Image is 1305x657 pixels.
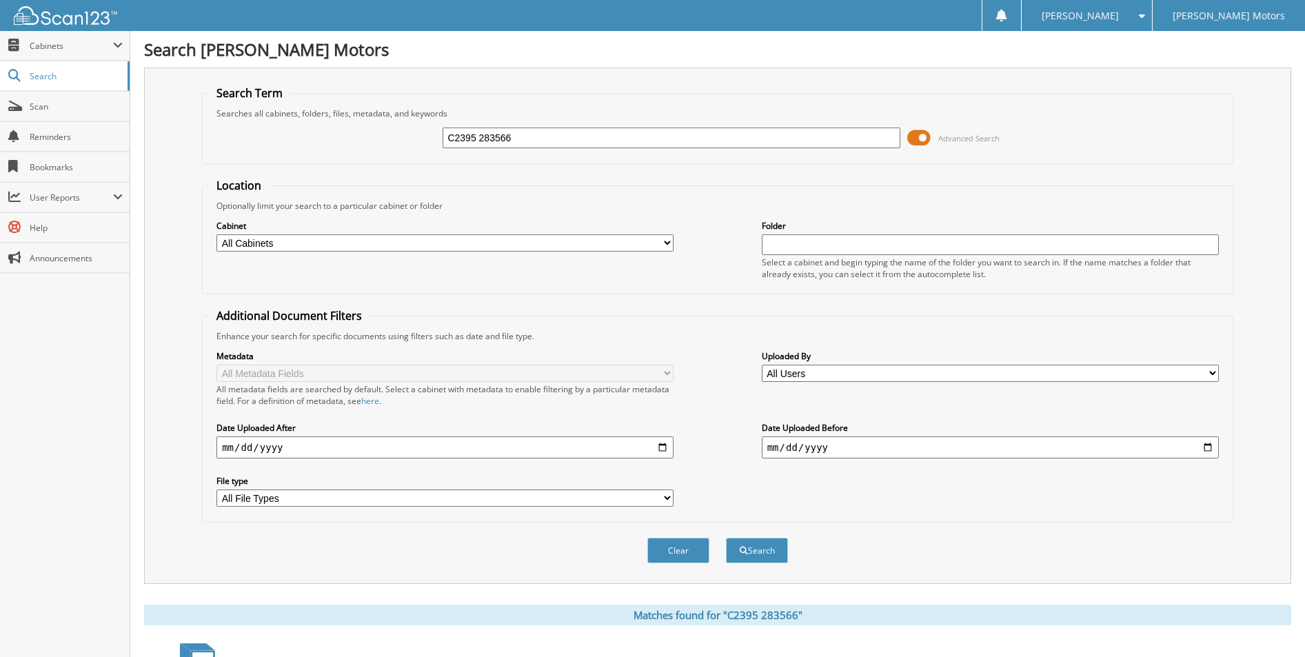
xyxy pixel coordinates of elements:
span: Help [30,222,123,234]
span: [PERSON_NAME] Motors [1173,12,1285,20]
span: Search [30,70,121,82]
label: Date Uploaded Before [762,422,1219,434]
span: Cabinets [30,40,113,52]
span: Advanced Search [938,133,1000,143]
span: Scan [30,101,123,112]
legend: Location [210,178,268,193]
img: scan123-logo-white.svg [14,6,117,25]
label: Uploaded By [762,350,1219,362]
button: Clear [647,538,709,563]
span: User Reports [30,192,113,203]
div: Enhance your search for specific documents using filters such as date and file type. [210,330,1226,342]
h1: Search [PERSON_NAME] Motors [144,38,1291,61]
span: [PERSON_NAME] [1042,12,1119,20]
span: Reminders [30,131,123,143]
div: Matches found for "C2395 283566" [144,605,1291,625]
input: end [762,436,1219,458]
div: Select a cabinet and begin typing the name of the folder you want to search in. If the name match... [762,256,1219,280]
legend: Search Term [210,85,290,101]
a: here [361,395,379,407]
input: start [216,436,674,458]
div: All metadata fields are searched by default. Select a cabinet with metadata to enable filtering b... [216,383,674,407]
div: Optionally limit your search to a particular cabinet or folder [210,200,1226,212]
button: Search [726,538,788,563]
label: Metadata [216,350,674,362]
label: Date Uploaded After [216,422,674,434]
label: File type [216,475,674,487]
span: Announcements [30,252,123,264]
div: Searches all cabinets, folders, files, metadata, and keywords [210,108,1226,119]
span: Bookmarks [30,161,123,173]
legend: Additional Document Filters [210,308,369,323]
label: Cabinet [216,220,674,232]
label: Folder [762,220,1219,232]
